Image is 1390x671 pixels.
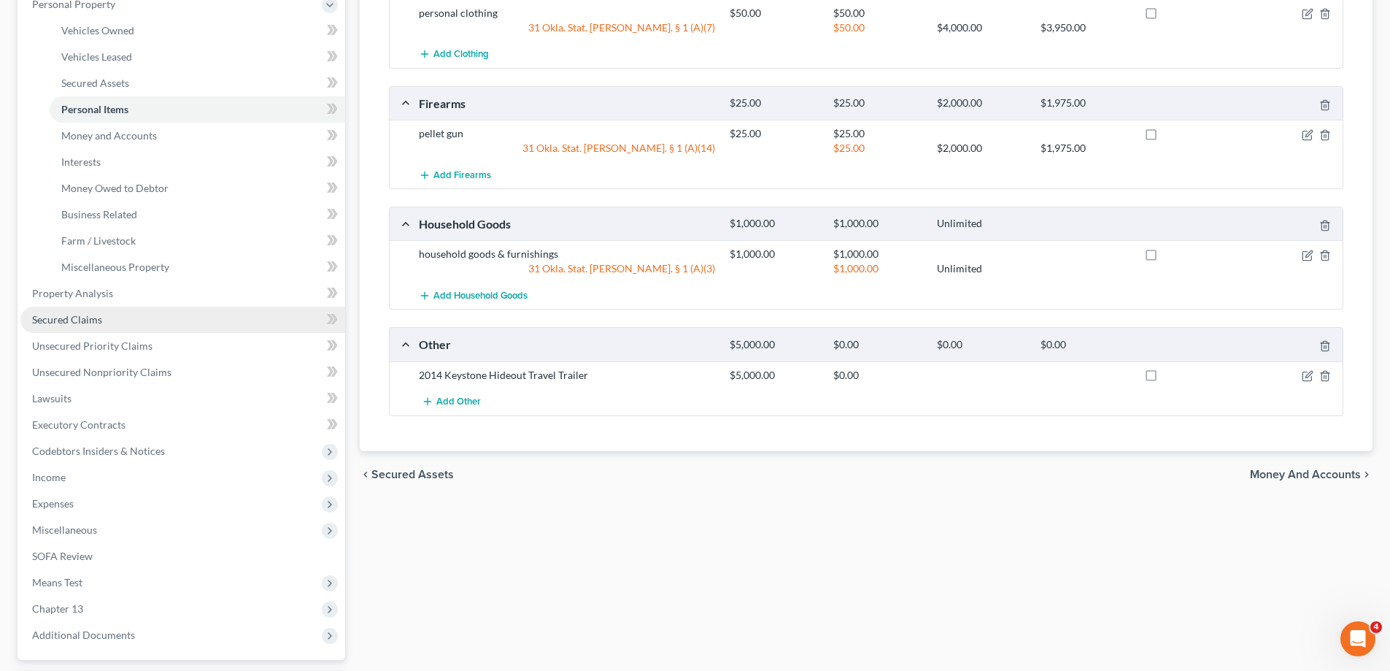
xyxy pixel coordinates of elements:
a: Vehicles Leased [50,44,345,70]
a: Lawsuits [20,386,345,412]
div: $1,000.00 [826,217,930,231]
span: Add Household Goods [433,290,528,302]
span: SOFA Review [32,550,93,562]
div: $4,000.00 [930,20,1033,35]
div: $25.00 [722,126,826,141]
div: Firearms [412,96,722,111]
div: $1,000.00 [826,247,930,261]
span: Property Analysis [32,287,113,299]
a: Money Owed to Debtor [50,175,345,202]
span: Money and Accounts [61,129,157,142]
span: Unsecured Nonpriority Claims [32,366,171,378]
a: Interests [50,149,345,175]
button: Money and Accounts chevron_right [1250,469,1372,480]
span: Unsecured Priority Claims [32,340,152,352]
span: Secured Claims [32,313,102,326]
a: Vehicles Owned [50,18,345,44]
i: chevron_right [1361,469,1372,480]
span: Lawsuits [32,392,72,404]
div: $1,000.00 [722,247,826,261]
span: Additional Documents [32,629,135,641]
a: Unsecured Nonpriority Claims [20,359,345,386]
span: Add Other [436,396,481,408]
button: Add Other [419,388,483,415]
button: Add Firearms [419,161,491,188]
div: household goods & furnishings [412,247,722,261]
div: personal clothing [412,6,722,20]
button: Add Clothing [419,41,489,68]
span: Secured Assets [61,77,129,89]
a: SOFA Review [20,543,345,570]
div: $1,000.00 [722,217,826,231]
span: Farm / Livestock [61,234,136,247]
span: Add Clothing [433,49,489,61]
div: $25.00 [826,141,930,156]
div: $5,000.00 [722,368,826,383]
div: $0.00 [826,368,930,383]
span: Business Related [61,208,137,221]
div: 31 Okla. Stat. [PERSON_NAME]. § 1 (A)(7) [412,20,722,35]
a: Secured Claims [20,307,345,333]
span: Secured Assets [371,469,454,480]
div: Other [412,337,722,352]
a: Business Related [50,202,345,228]
span: Means Test [32,576,82,588]
div: $50.00 [826,6,930,20]
span: Money and Accounts [1250,469,1361,480]
a: Miscellaneous Property [50,254,345,280]
button: chevron_left Secured Assets [360,469,454,480]
div: 2014 Keystone Hideout Travel Trailer [412,368,722,383]
span: Miscellaneous Property [61,261,169,273]
div: $25.00 [722,96,826,110]
div: Household Goods [412,216,722,231]
div: $1,975.00 [1033,141,1137,156]
div: $25.00 [826,96,930,110]
a: Money and Accounts [50,123,345,149]
span: Income [32,471,66,483]
div: Unlimited [930,217,1033,231]
div: 31 Okla. Stat. [PERSON_NAME]. § 1 (A)(3) [412,261,722,276]
div: pellet gun [412,126,722,141]
div: $1,000.00 [826,261,930,276]
span: Codebtors Insiders & Notices [32,445,165,457]
span: Expenses [32,497,74,510]
a: Farm / Livestock [50,228,345,254]
div: $25.00 [826,126,930,141]
div: $0.00 [826,338,930,352]
div: $0.00 [1033,338,1137,352]
div: $2,000.00 [930,141,1033,156]
a: Unsecured Priority Claims [20,333,345,359]
div: 31 Okla. Stat. [PERSON_NAME]. § 1 (A)(14) [412,141,722,156]
div: Unlimited [930,261,1033,276]
iframe: Intercom live chat [1340,621,1375,656]
span: Miscellaneous [32,524,97,536]
span: Add Firearms [433,169,491,181]
button: Add Household Goods [419,282,528,309]
div: $50.00 [826,20,930,35]
span: Personal Items [61,103,128,115]
a: Secured Assets [50,70,345,96]
div: $3,950.00 [1033,20,1137,35]
div: $50.00 [722,6,826,20]
div: $5,000.00 [722,338,826,352]
span: 4 [1370,621,1382,633]
a: Personal Items [50,96,345,123]
div: $0.00 [930,338,1033,352]
span: Chapter 13 [32,602,83,615]
span: Vehicles Owned [61,24,134,37]
span: Money Owed to Debtor [61,182,169,194]
a: Executory Contracts [20,412,345,438]
div: $2,000.00 [930,96,1033,110]
a: Property Analysis [20,280,345,307]
span: Vehicles Leased [61,50,132,63]
span: Executory Contracts [32,418,126,431]
div: $1,975.00 [1033,96,1137,110]
span: Interests [61,156,101,168]
i: chevron_left [360,469,371,480]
